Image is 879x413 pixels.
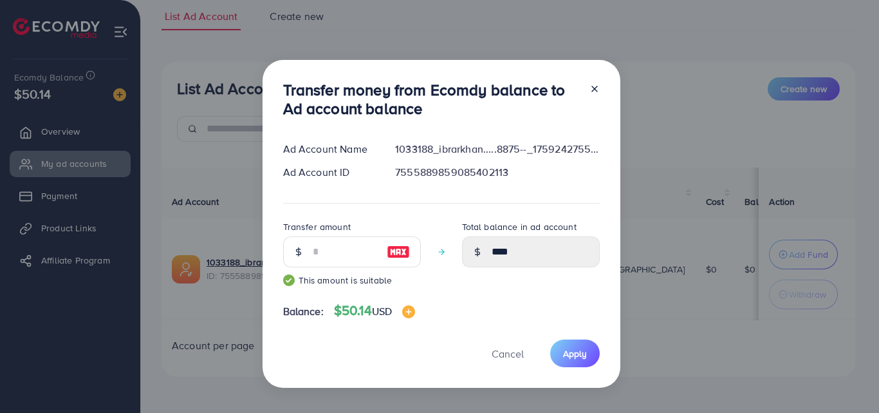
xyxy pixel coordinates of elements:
span: USD [372,304,392,318]
img: image [387,244,410,260]
div: 1033188_ibrarkhan.....8875--_1759242755236 [385,142,609,157]
button: Cancel [476,340,540,367]
div: Ad Account Name [273,142,385,157]
div: 7555889859085402113 [385,165,609,180]
button: Apply [550,340,600,367]
img: guide [283,274,295,286]
label: Total balance in ad account [462,220,577,233]
small: This amount is suitable [283,274,421,287]
h4: $50.14 [334,303,415,319]
span: Cancel [492,347,524,361]
div: Ad Account ID [273,165,385,180]
h3: Transfer money from Ecomdy balance to Ad account balance [283,81,579,118]
span: Apply [563,347,587,360]
span: Balance: [283,304,324,319]
iframe: Chat [824,355,869,403]
label: Transfer amount [283,220,351,233]
img: image [402,305,415,318]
